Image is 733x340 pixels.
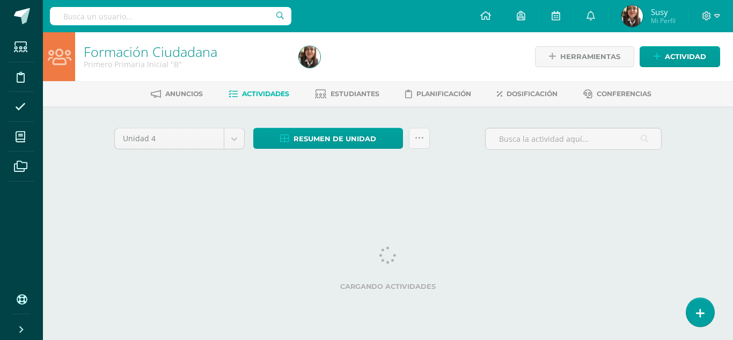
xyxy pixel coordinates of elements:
[416,90,471,98] span: Planificación
[84,42,217,61] a: Formación Ciudadana
[583,85,651,103] a: Conferencias
[253,128,403,149] a: Resumen de unidad
[114,283,662,291] label: Cargando actividades
[84,59,286,69] div: Primero Primaria Inicial 'B'
[123,128,216,149] span: Unidad 4
[115,128,244,149] a: Unidad 4
[151,85,203,103] a: Anuncios
[665,47,706,67] span: Actividad
[50,7,291,25] input: Busca un usuario...
[315,85,379,103] a: Estudiantes
[294,129,376,149] span: Resumen de unidad
[165,90,203,98] span: Anuncios
[229,85,289,103] a: Actividades
[405,85,471,103] a: Planificación
[597,90,651,98] span: Conferencias
[640,46,720,67] a: Actividad
[621,5,643,27] img: c55a8af401e4e378e0eede01cdc2bc81.png
[486,128,661,149] input: Busca la actividad aquí...
[560,47,620,67] span: Herramientas
[299,46,320,68] img: c55a8af401e4e378e0eede01cdc2bc81.png
[651,6,676,17] span: Susy
[651,16,676,25] span: Mi Perfil
[242,90,289,98] span: Actividades
[507,90,558,98] span: Dosificación
[535,46,634,67] a: Herramientas
[331,90,379,98] span: Estudiantes
[497,85,558,103] a: Dosificación
[84,44,286,59] h1: Formación Ciudadana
